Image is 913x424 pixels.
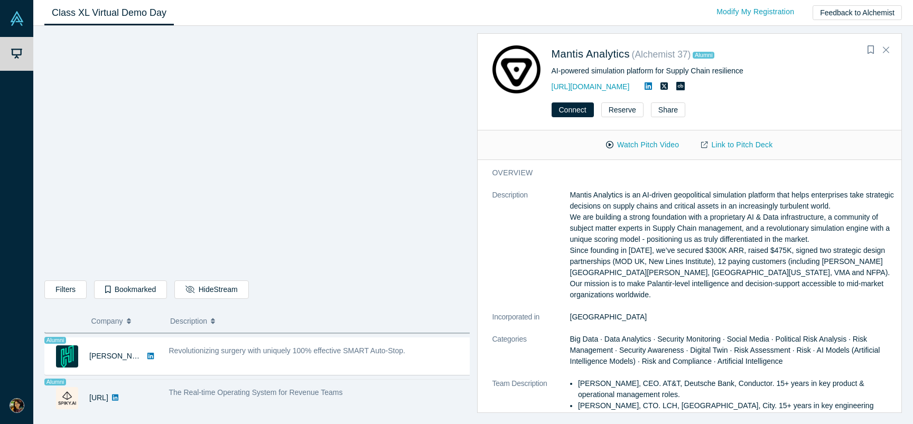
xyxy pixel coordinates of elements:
h3: overview [492,167,880,178]
img: Hubly Surgical's Logo [56,345,78,368]
span: Alumni [44,337,66,344]
a: Modify My Registration [705,3,805,21]
span: Revolutionizing surgery with uniquely 100% effective SMART Auto-Stop. [169,346,405,355]
a: Mantis Analytics [552,48,630,60]
button: Feedback to Alchemist [813,5,902,20]
button: Filters [44,280,87,299]
a: [URL][DOMAIN_NAME] [552,82,630,91]
span: The Real-time Operating System for Revenue Teams [169,388,343,397]
span: Big Data · Data Analytics · Security Monitoring · Social Media · Political Risk Analysis · Risk M... [570,335,880,365]
img: Kathy Le's Account [10,398,24,413]
li: [PERSON_NAME], CTO. LCH, [GEOGRAPHIC_DATA], City. 15+ years in key engineering management roles. [578,400,895,422]
span: Description [170,310,207,332]
button: Share [651,102,685,117]
p: Mantis Analytics is an AI-driven geopolitical simulation platform that helps enterprises take str... [570,190,895,300]
span: Alumni [693,52,714,59]
button: Close [878,42,894,59]
li: [PERSON_NAME], CEO. AT&T, Deutsche Bank, Conductor. 15+ years in key product & operational manage... [578,378,895,400]
img: Alchemist Vault Logo [10,11,24,26]
button: Description [170,310,462,332]
button: Bookmarked [94,280,167,299]
dt: Incorporated in [492,312,570,334]
button: Watch Pitch Video [595,136,690,154]
button: Connect [552,102,594,117]
button: Reserve [601,102,644,117]
a: Class XL Virtual Demo Day [44,1,174,25]
a: [PERSON_NAME] Surgical [89,352,179,360]
dt: Categories [492,334,570,378]
small: ( Alchemist 37 ) [632,49,691,60]
iframe: Alchemist Class XL Demo Day: Vault [45,34,469,272]
a: [URL] [89,393,108,402]
a: Link to Pitch Deck [690,136,784,154]
dd: [GEOGRAPHIC_DATA] [570,312,895,323]
dt: Description [492,190,570,312]
span: Alumni [44,379,66,385]
button: Company [91,310,160,332]
button: HideStream [174,280,248,299]
img: Mantis Analytics's Logo [492,45,541,93]
button: Bookmark [863,43,878,58]
div: AI-powered simulation platform for Supply Chain resilience [552,65,887,77]
span: Company [91,310,123,332]
img: Spiky.ai's Logo [56,387,78,409]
